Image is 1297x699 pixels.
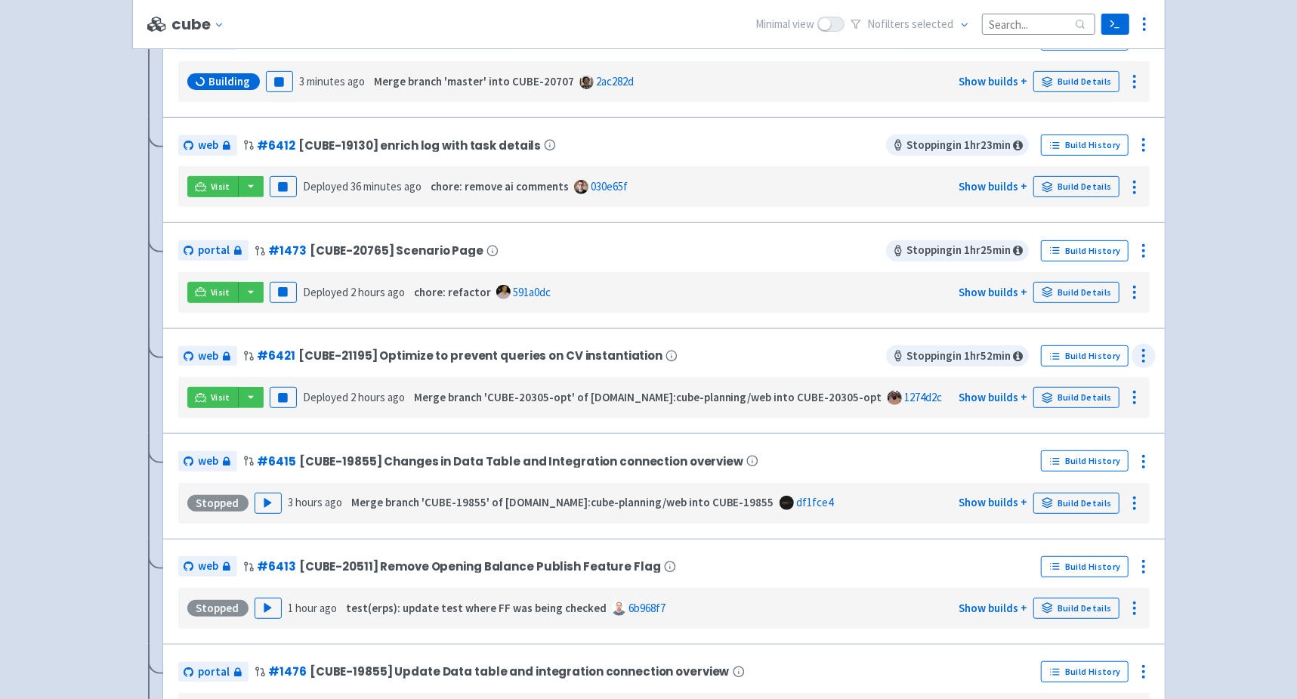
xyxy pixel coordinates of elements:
button: Pause [266,71,293,92]
a: Show builds + [959,601,1027,615]
span: [CUBE-20765] Scenario Page [310,244,483,257]
div: Stopped [187,495,249,512]
time: 1 hour ago [288,601,337,615]
a: Show builds + [959,179,1027,193]
div: Stopped [187,600,249,617]
span: Visit [211,391,230,404]
a: web [178,556,237,577]
button: Pause [270,387,297,408]
a: #6415 [258,453,296,469]
span: web [199,558,219,575]
a: Build History [1041,135,1129,156]
span: Deployed [303,285,405,299]
a: Show builds + [959,285,1027,299]
a: Build Details [1033,282,1119,303]
a: Build History [1041,345,1129,367]
button: Pause [270,176,297,197]
a: 591a0dc [513,285,551,299]
span: [CUBE-21195] Optimize to prevent queries on CV instantiation [298,349,662,362]
a: web [178,135,237,156]
a: Build History [1041,661,1129,682]
span: web [199,453,219,470]
strong: Merge branch 'CUBE-20305-opt' of [DOMAIN_NAME]:cube-planning/web into CUBE-20305-opt [414,390,882,404]
span: web [199,137,219,154]
a: Show builds + [959,74,1027,88]
button: cube [171,16,230,33]
time: 2 hours ago [350,285,405,299]
span: web [199,348,219,365]
a: web [178,451,237,472]
span: Deployed [303,179,422,193]
a: Build Details [1033,493,1119,514]
a: Build Details [1033,598,1119,619]
span: [CUBE-20511] Remove Opening Balance Publish Feature Flag [299,560,661,573]
a: Build Details [1033,387,1119,408]
a: 2ac282d [596,74,634,88]
button: Pause [270,282,297,303]
a: Build Details [1033,71,1119,92]
time: 2 hours ago [350,390,405,404]
a: portal [178,662,249,682]
a: #1476 [269,663,307,679]
span: selected [912,17,953,31]
a: Visit [187,387,239,408]
span: Deployed [303,390,405,404]
a: Visit [187,176,239,197]
a: Terminal [1101,14,1129,35]
a: #1473 [269,243,307,258]
button: Play [255,598,282,619]
span: portal [199,663,230,681]
a: Show builds + [959,390,1027,404]
a: Build History [1041,240,1129,261]
strong: chore: refactor [414,285,491,299]
a: Build History [1041,556,1129,577]
a: #6412 [258,138,295,153]
a: Show builds + [959,495,1027,509]
span: Minimal view [755,16,814,33]
button: Play [255,493,282,514]
strong: Merge branch 'master' into CUBE-20707 [374,74,574,88]
strong: Merge branch 'CUBE-19855' of [DOMAIN_NAME]:cube-planning/web into CUBE-19855 [351,495,774,509]
a: 1274d2c [904,390,942,404]
span: Stopping in 1 hr 25 min [886,240,1029,261]
span: No filter s [867,16,953,33]
a: Build Details [1033,176,1119,197]
a: #6413 [258,558,296,574]
a: web [178,346,237,367]
a: 030e65f [591,179,628,193]
a: df1fce4 [796,495,833,509]
span: Building [209,74,251,89]
input: Search... [982,14,1095,34]
span: Visit [211,286,230,298]
strong: chore: remove ai comments [431,179,569,193]
a: #6421 [258,348,295,363]
span: Visit [211,181,230,193]
time: 3 hours ago [288,495,342,509]
span: Stopping in 1 hr 52 min [886,345,1029,367]
span: Stopping in 1 hr 23 min [886,135,1029,156]
strong: test(erps): update test where FF was being checked [346,601,607,615]
a: Build History [1041,450,1129,472]
a: 6b968f7 [628,601,665,615]
time: 3 minutes ago [299,74,365,88]
a: portal [178,240,249,261]
time: 36 minutes ago [350,179,422,193]
span: portal [199,242,230,259]
span: [CUBE-19855] Update Data table and integration connection overview [310,665,730,678]
a: Visit [187,282,239,303]
span: [CUBE-19130] enrich log with task details [298,139,541,152]
span: [CUBE-19855] Changes in Data Table and Integration connection overview [299,455,743,468]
